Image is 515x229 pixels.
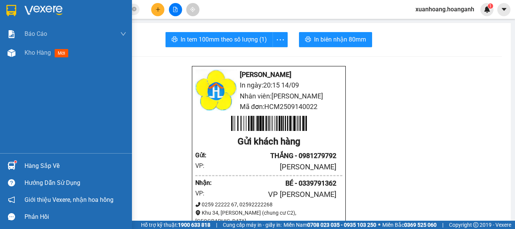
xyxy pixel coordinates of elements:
[8,30,15,38] img: solution-icon
[195,69,237,111] img: logo.jpg
[155,7,161,12] span: plus
[151,3,164,16] button: plus
[314,35,366,44] span: In biên nhận 80mm
[25,160,126,172] div: Hàng sắp về
[25,49,51,56] span: Kho hàng
[132,7,136,11] span: close-circle
[166,32,273,47] button: printerIn tem 100mm theo số lượng (1)
[186,3,199,16] button: aim
[120,31,126,37] span: down
[172,36,178,43] span: printer
[8,213,15,220] span: message
[190,7,195,12] span: aim
[501,6,507,13] span: caret-down
[195,69,342,80] li: [PERSON_NAME]
[273,35,287,45] span: more
[14,161,17,163] sup: 1
[404,222,437,228] strong: 0369 525 060
[299,32,372,47] button: printerIn biên nhận 80mm
[382,221,437,229] span: Miền Bắc
[195,91,342,101] li: Nhân viên: [PERSON_NAME]
[378,223,380,226] span: ⚪️
[8,49,15,57] img: warehouse-icon
[195,80,342,91] li: In ngày: 20:15 14/09
[178,222,210,228] strong: 1900 633 818
[25,177,126,189] div: Hướng dẫn sử dụng
[214,161,336,173] div: [PERSON_NAME]
[8,196,15,203] span: notification
[484,6,490,13] img: icon-new-feature
[223,221,282,229] span: Cung cấp máy in - giấy in:
[55,49,68,57] span: mới
[216,221,217,229] span: |
[195,200,342,209] div: 0259 22222 67, 02592222268
[25,29,47,38] span: Báo cáo
[284,221,376,229] span: Miền Nam
[6,5,16,16] img: logo-vxr
[195,101,342,112] li: Mã đơn: HCM2509140022
[442,221,443,229] span: |
[214,189,336,200] div: VP [PERSON_NAME]
[195,161,214,171] div: VP:
[214,151,336,161] div: THẮNG - 0981279792
[25,195,113,204] span: Giới thiệu Vexere, nhận hoa hồng
[409,5,480,14] span: xuanhoang.hoanganh
[195,189,214,198] div: VP:
[195,135,342,149] div: Gửi khách hàng
[214,178,336,189] div: BÉ - 0339791362
[173,7,178,12] span: file-add
[195,178,214,188] div: Nhận :
[8,162,15,170] img: warehouse-icon
[488,3,493,9] sup: 1
[195,151,214,160] div: Gửi :
[195,209,342,225] div: Khu 34, [PERSON_NAME] (chung cư C2), [GEOGRAPHIC_DATA]
[305,36,311,43] span: printer
[141,221,210,229] span: Hỗ trợ kỹ thuật:
[8,179,15,186] span: question-circle
[273,32,288,47] button: more
[489,3,492,9] span: 1
[181,35,267,44] span: In tem 100mm theo số lượng (1)
[195,202,201,207] span: phone
[473,222,478,227] span: copyright
[497,3,510,16] button: caret-down
[195,210,201,215] span: environment
[307,222,376,228] strong: 0708 023 035 - 0935 103 250
[25,211,126,223] div: Phản hồi
[169,3,182,16] button: file-add
[132,6,136,13] span: close-circle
